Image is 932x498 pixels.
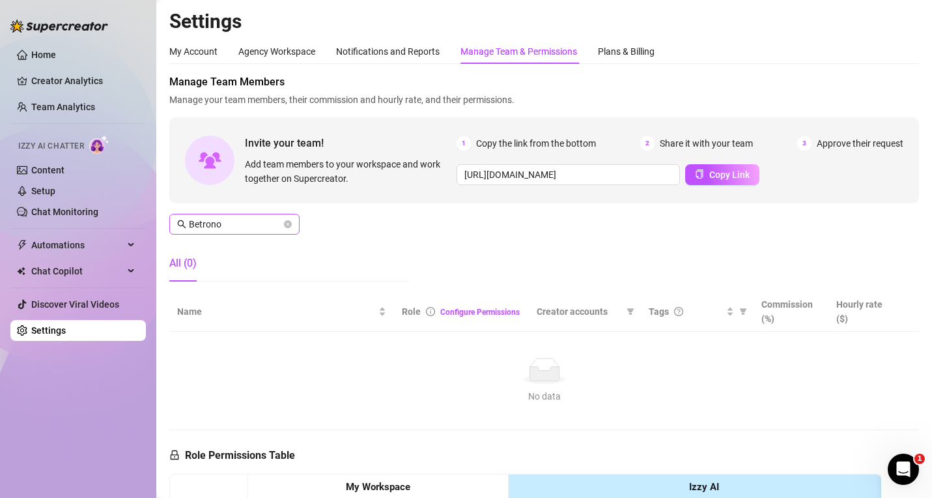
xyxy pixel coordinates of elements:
span: filter [737,302,750,321]
a: Setup [31,186,55,196]
div: My Account [169,44,218,59]
span: Share it with your team [660,136,753,151]
div: All (0) [169,256,197,271]
a: Discover Viral Videos [31,299,119,310]
span: Approve their request [817,136,903,151]
span: Manage Team Members [169,74,919,90]
a: Creator Analytics [31,70,135,91]
span: Creator accounts [537,304,622,319]
a: Configure Permissions [440,308,520,317]
span: Invite your team! [245,135,457,151]
span: filter [627,308,634,315]
span: question-circle [674,307,683,316]
span: Copy Link [709,169,750,180]
h2: Settings [169,9,919,34]
span: copy [695,169,704,179]
span: Automations [31,235,124,256]
h5: Role Permissions Table [169,448,295,463]
img: Chat Copilot [17,267,25,276]
span: Add team members to your workspace and work together on Supercreator. [245,157,451,186]
a: Chat Monitoring [31,207,98,217]
div: Agency Workspace [238,44,315,59]
a: Home [31,50,56,60]
button: Copy Link [685,164,759,185]
div: Plans & Billing [598,44,655,59]
div: Manage Team & Permissions [460,44,577,59]
img: logo-BBDzfeDw.svg [10,20,108,33]
span: 3 [797,136,812,151]
a: Team Analytics [31,102,95,112]
a: Settings [31,325,66,336]
span: Role [402,306,421,317]
img: AI Chatter [89,135,109,154]
span: 1 [914,454,925,464]
a: Content [31,165,64,175]
span: Chat Copilot [31,261,124,282]
th: Hourly rate ($) [828,292,903,332]
span: filter [624,302,637,321]
span: 2 [640,136,655,151]
iframe: Intercom live chat [888,454,919,485]
span: lock [169,450,180,460]
span: Name [177,304,376,319]
strong: My Workspace [346,481,410,493]
span: 1 [457,136,471,151]
input: Search members [189,217,281,231]
button: close-circle [284,220,292,228]
th: Commission (%) [754,292,828,332]
span: Manage your team members, their commission and hourly rate, and their permissions. [169,93,919,107]
div: Notifications and Reports [336,44,440,59]
span: search [177,220,186,229]
span: Tags [649,304,669,319]
span: info-circle [426,307,435,316]
span: filter [739,308,747,315]
strong: Izzy AI [689,481,719,493]
div: No data [182,389,906,403]
span: Copy the link from the bottom [476,136,596,151]
th: Name [169,292,394,332]
span: Izzy AI Chatter [18,140,84,153]
span: thunderbolt [17,240,27,250]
